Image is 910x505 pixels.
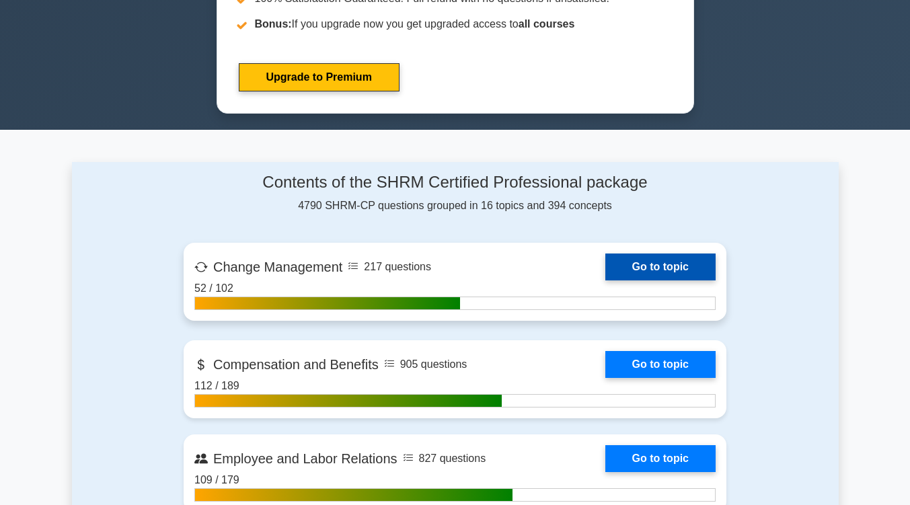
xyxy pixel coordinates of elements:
[184,173,726,192] h4: Contents of the SHRM Certified Professional package
[605,351,716,378] a: Go to topic
[239,63,400,91] a: Upgrade to Premium
[605,445,716,472] a: Go to topic
[184,173,726,214] div: 4790 SHRM-CP questions grouped in 16 topics and 394 concepts
[605,254,716,280] a: Go to topic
